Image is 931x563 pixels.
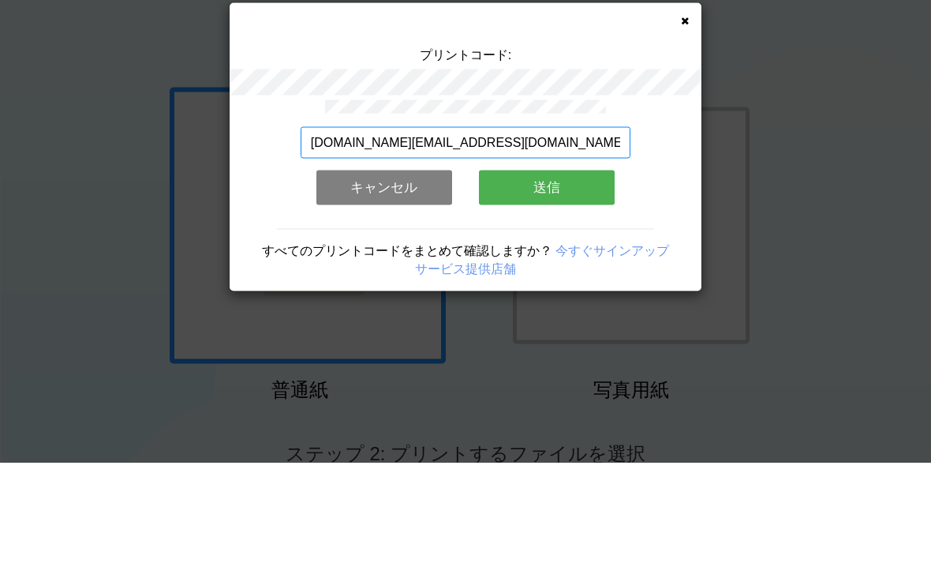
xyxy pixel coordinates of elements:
[301,227,631,259] input: メールアドレス
[262,344,552,358] span: すべてのプリントコードをまとめて確認しますか？
[555,344,669,358] a: 今すぐサインアップ
[479,271,615,306] button: 送信
[415,362,516,376] a: サービス提供店舗
[420,148,511,162] span: プリントコード:
[316,271,452,306] button: キャンセル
